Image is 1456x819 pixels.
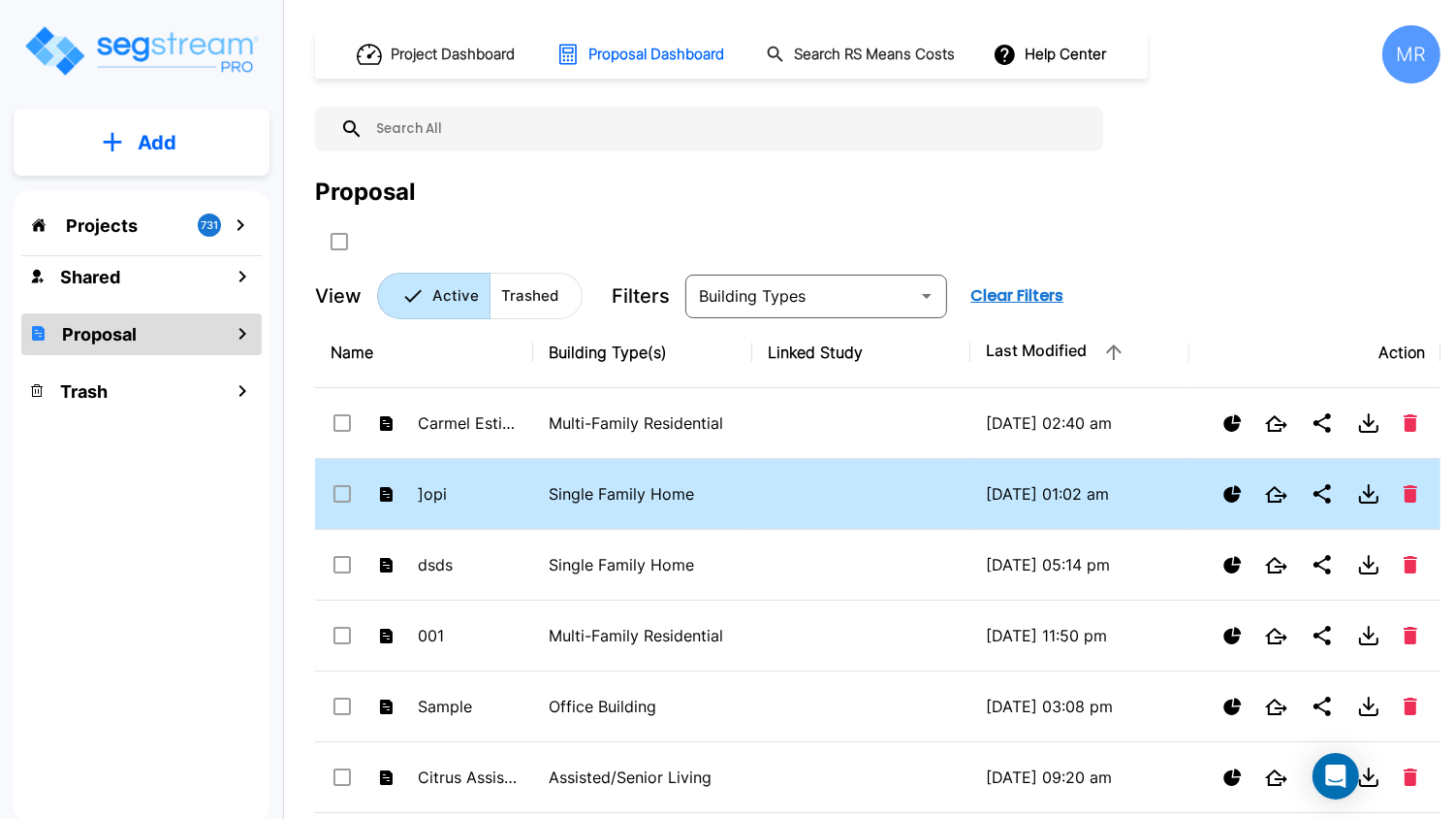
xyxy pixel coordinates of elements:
p: Multi-Family Residential [549,411,736,435]
button: Clear Filters [963,277,1071,315]
button: Download [1349,616,1388,655]
button: Share [1303,404,1342,442]
div: Platform [377,273,583,319]
button: Delete [1396,690,1425,723]
button: Open [913,282,940,310]
p: Single Family Home [549,482,736,506]
button: Delete [1396,477,1425,510]
p: [DATE] 03:08 pm [986,695,1173,718]
div: Proposal [315,175,416,210]
button: Search RS Means Costs [758,36,965,74]
button: Show Proposal Tiers [1216,407,1250,441]
button: Download [1349,687,1388,726]
p: Carmel Estimate MFRes [418,411,518,435]
p: 731 [201,217,218,234]
button: Delete [1396,761,1425,794]
p: Citrus Assisted Living [418,766,518,789]
button: Show Proposal Tiers [1216,477,1250,511]
button: Show Proposal Tiers [1216,690,1250,724]
p: [DATE] 02:40 am [986,411,1173,435]
button: Open New Tab [1257,620,1295,652]
button: Download [1349,758,1388,797]
input: Building Types [691,282,909,310]
button: Download [1349,545,1388,584]
th: Building Type(s) [533,317,751,388]
h1: Trash [60,378,108,405]
p: ]opi [418,482,518,506]
p: Projects [66,213,138,239]
button: Download [1349,404,1388,442]
button: Share [1303,545,1342,584]
th: Action [1189,317,1440,388]
h1: Project Dashboard [391,44,515,66]
button: Help Center [989,36,1114,73]
h1: Proposal Dashboard [588,44,724,66]
p: Add [138,128,176,157]
button: Open New Tab [1257,478,1295,510]
button: Share [1303,475,1342,513]
button: Delete [1396,407,1425,440]
th: Linked Study [752,317,970,388]
div: Open Intercom Messenger [1313,753,1359,800]
p: 001 [418,624,518,647]
button: Show Proposal Tiers [1216,619,1250,653]
button: Add [14,115,269,171]
p: [DATE] 09:20 am [986,766,1173,789]
button: Share [1303,687,1342,726]
p: Office Building [549,695,736,718]
p: [DATE] 05:14 pm [986,553,1173,576]
h1: Proposal [62,321,137,347]
button: Open New Tab [1257,691,1295,723]
p: Trashed [501,285,558,308]
h1: Search RS Means Costs [794,44,955,66]
button: Share [1303,758,1342,797]
input: Search All [364,107,1093,151]
div: MR [1382,25,1440,83]
button: Open New Tab [1257,408,1295,440]
p: Sample [418,695,518,718]
button: Open New Tab [1257,762,1295,794]
p: [DATE] 11:50 pm [986,624,1173,647]
p: Multi-Family Residential [549,624,736,647]
div: Name [331,341,518,364]
button: Proposal Dashboard [549,34,735,75]
button: Open New Tab [1257,549,1295,581]
p: Single Family Home [549,553,736,576]
button: Share [1303,616,1342,655]
button: Project Dashboard [349,33,525,76]
p: View [315,281,362,311]
p: dsds [418,553,518,576]
p: Filters [612,281,670,311]
th: Last Modified [970,317,1188,388]
img: Logo [22,23,260,79]
h1: Shared [60,264,120,290]
button: Active [377,273,491,319]
button: SelectAll [320,222,359,261]
button: Delete [1396,619,1425,652]
button: Show Proposal Tiers [1216,548,1250,582]
p: Assisted/Senior Living [549,766,736,789]
p: [DATE] 01:02 am [986,482,1173,506]
button: Show Proposal Tiers [1216,761,1250,795]
p: Active [432,285,479,308]
button: Delete [1396,548,1425,581]
button: Trashed [490,273,583,319]
button: Download [1349,475,1388,513]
